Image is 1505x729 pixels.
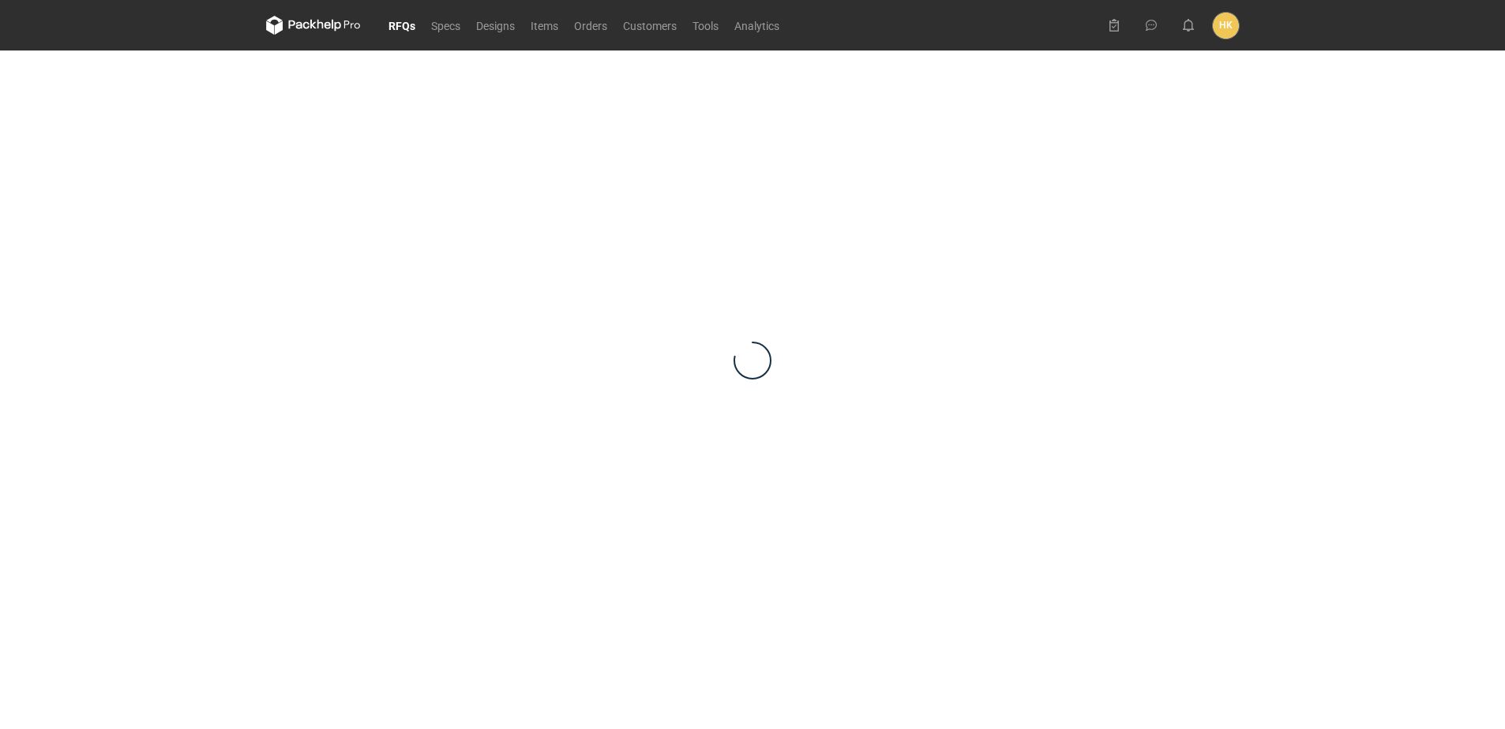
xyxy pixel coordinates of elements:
a: Items [523,16,566,35]
a: Customers [615,16,685,35]
a: RFQs [381,16,423,35]
a: Tools [685,16,726,35]
a: Analytics [726,16,787,35]
a: Designs [468,16,523,35]
svg: Packhelp Pro [266,16,361,35]
div: Hanna Kołodziej [1213,13,1239,39]
a: Orders [566,16,615,35]
button: HK [1213,13,1239,39]
a: Specs [423,16,468,35]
